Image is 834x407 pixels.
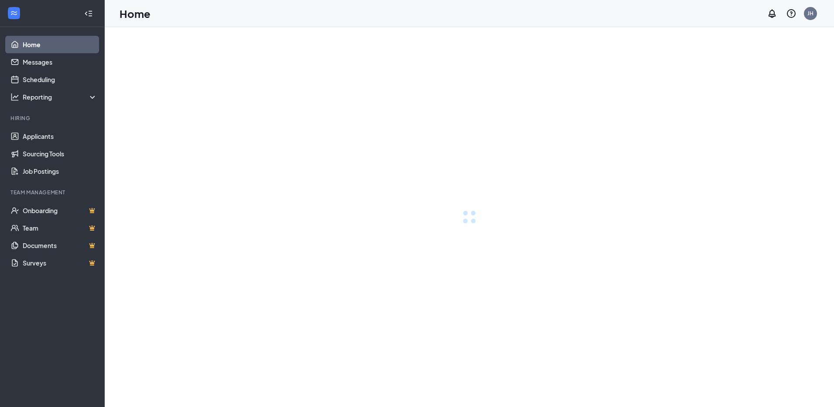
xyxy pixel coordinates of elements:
[807,10,813,17] div: JH
[23,254,97,272] a: SurveysCrown
[23,93,98,101] div: Reporting
[23,237,97,254] a: DocumentsCrown
[23,202,97,219] a: OnboardingCrown
[23,162,97,180] a: Job Postings
[10,9,18,17] svg: WorkstreamLogo
[23,71,97,88] a: Scheduling
[23,219,97,237] a: TeamCrown
[10,93,19,101] svg: Analysis
[23,145,97,162] a: Sourcing Tools
[23,128,97,145] a: Applicants
[10,189,96,196] div: Team Management
[10,114,96,122] div: Hiring
[767,8,777,19] svg: Notifications
[786,8,796,19] svg: QuestionInfo
[23,36,97,53] a: Home
[23,53,97,71] a: Messages
[84,9,93,18] svg: Collapse
[120,6,150,21] h1: Home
